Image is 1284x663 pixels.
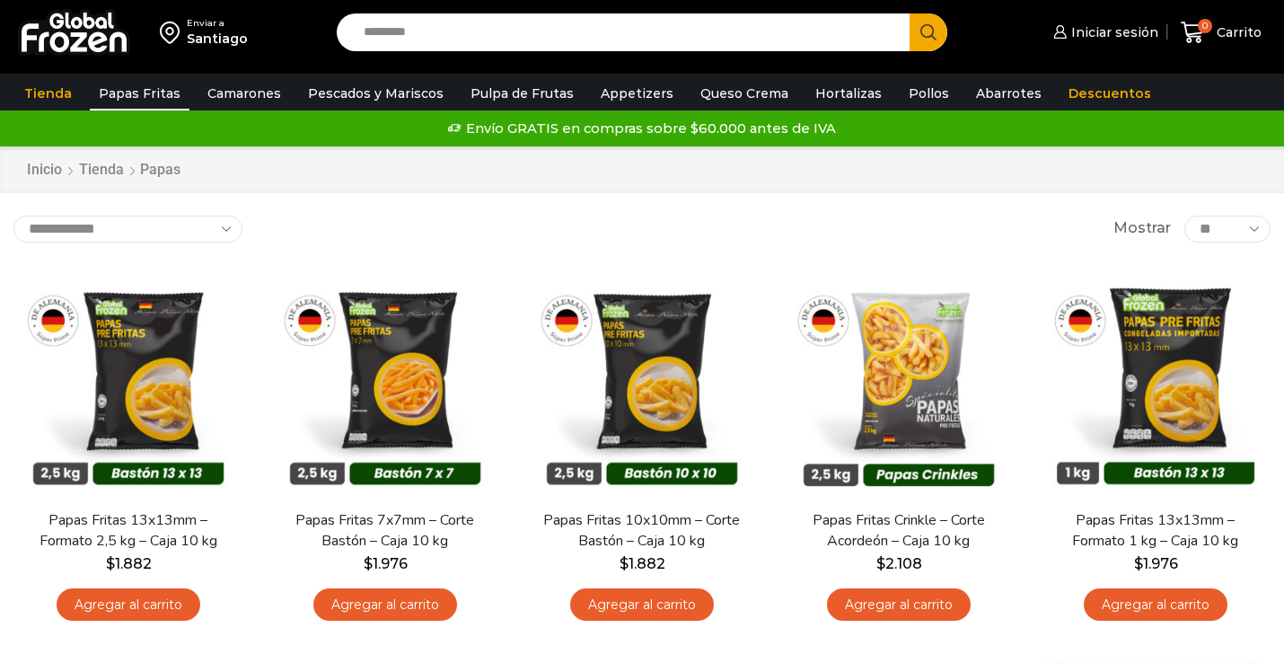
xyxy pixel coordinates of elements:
[26,160,63,181] a: Inicio
[1134,555,1143,572] span: $
[106,555,115,572] span: $
[910,13,947,51] button: Search button
[160,17,187,48] img: address-field-icon.svg
[198,76,290,110] a: Camarones
[827,588,971,622] a: Agregar al carrito: “Papas Fritas Crinkle - Corte Acordeón - Caja 10 kg”
[25,510,232,552] a: Papas Fritas 13x13mm – Formato 2,5 kg – Caja 10 kg
[187,17,248,30] div: Enviar a
[15,76,81,110] a: Tienda
[592,76,682,110] a: Appetizers
[187,30,248,48] div: Santiago
[1060,76,1160,110] a: Descuentos
[1049,14,1158,50] a: Iniciar sesión
[1113,218,1171,239] span: Mostrar
[1176,12,1266,54] a: 0 Carrito
[313,588,457,622] a: Agregar al carrito: “Papas Fritas 7x7mm - Corte Bastón - Caja 10 kg”
[364,555,408,572] bdi: 1.976
[900,76,958,110] a: Pollos
[1198,19,1212,33] span: 0
[620,555,629,572] span: $
[1134,555,1178,572] bdi: 1.976
[282,510,488,552] a: Papas Fritas 7x7mm – Corte Bastón – Caja 10 kg
[13,216,242,243] select: Pedido de la tienda
[1067,23,1158,41] span: Iniciar sesión
[299,76,453,110] a: Pescados y Mariscos
[539,510,745,552] a: Papas Fritas 10x10mm – Corte Bastón – Caja 10 kg
[26,160,180,181] nav: Breadcrumb
[57,588,200,622] a: Agregar al carrito: “Papas Fritas 13x13mm - Formato 2,5 kg - Caja 10 kg”
[90,76,189,110] a: Papas Fritas
[78,160,125,181] a: Tienda
[462,76,583,110] a: Pulpa de Frutas
[364,555,373,572] span: $
[796,510,1002,552] a: Papas Fritas Crinkle – Corte Acordeón – Caja 10 kg
[1084,588,1227,622] a: Agregar al carrito: “Papas Fritas 13x13mm - Formato 1 kg - Caja 10 kg”
[1052,510,1259,552] a: Papas Fritas 13x13mm – Formato 1 kg – Caja 10 kg
[876,555,885,572] span: $
[106,555,152,572] bdi: 1.882
[876,555,922,572] bdi: 2.108
[570,588,714,622] a: Agregar al carrito: “Papas Fritas 10x10mm - Corte Bastón - Caja 10 kg”
[806,76,891,110] a: Hortalizas
[140,161,180,178] h1: Papas
[1212,23,1262,41] span: Carrito
[620,555,665,572] bdi: 1.882
[967,76,1051,110] a: Abarrotes
[691,76,797,110] a: Queso Crema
